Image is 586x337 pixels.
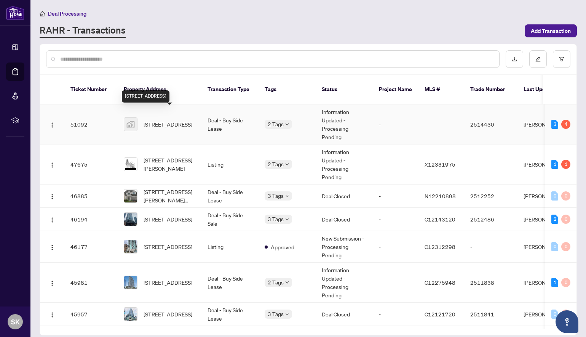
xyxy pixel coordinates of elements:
td: 2514430 [464,104,517,144]
td: 45957 [64,303,118,326]
td: Deal - Buy Side Lease [201,263,259,303]
img: thumbnail-img [124,213,137,226]
div: 4 [561,120,570,129]
button: Logo [46,190,58,202]
td: Information Updated - Processing Pending [316,104,373,144]
img: Logo [49,122,55,128]
td: Information Updated - Processing Pending [316,263,373,303]
td: [PERSON_NAME] [517,104,575,144]
th: MLS # [418,75,464,104]
span: C12121720 [425,311,455,318]
span: C12312298 [425,243,455,250]
div: [STREET_ADDRESS] [122,90,169,103]
td: 45981 [64,263,118,303]
td: Listing [201,231,259,263]
span: [STREET_ADDRESS] [144,310,192,318]
img: Logo [49,312,55,318]
img: Logo [49,244,55,250]
button: Open asap [556,310,578,333]
td: - [373,185,418,208]
td: Information Updated - Processing Pending [316,144,373,185]
div: 0 [551,242,558,251]
span: N12210898 [425,193,456,199]
span: [STREET_ADDRESS] [144,215,192,223]
td: - [373,303,418,326]
td: [PERSON_NAME] [517,208,575,231]
span: 2 Tags [268,278,284,287]
img: thumbnail-img [124,240,137,253]
td: Deal Closed [316,208,373,231]
div: 0 [561,191,570,201]
td: Listing [201,144,259,185]
span: SK [11,316,20,327]
td: - [464,144,517,185]
th: Project Name [373,75,418,104]
div: 0 [561,242,570,251]
button: download [506,50,523,68]
td: New Submission - Processing Pending [316,231,373,263]
img: thumbnail-img [124,276,137,289]
td: Deal Closed [316,303,373,326]
td: 46885 [64,185,118,208]
span: home [40,11,45,16]
td: 2511841 [464,303,517,326]
span: down [285,194,289,198]
td: 2512252 [464,185,517,208]
div: 0 [561,278,570,287]
td: - [373,231,418,263]
th: Last Updated By [517,75,575,104]
td: - [464,231,517,263]
span: 3 Tags [268,215,284,223]
td: - [373,144,418,185]
button: Logo [46,308,58,320]
span: download [512,56,517,62]
img: thumbnail-img [124,308,137,321]
span: 2 Tags [268,120,284,128]
div: 2 [551,215,558,224]
span: [STREET_ADDRESS] [144,242,192,251]
img: thumbnail-img [124,158,137,171]
td: Deal - Buy Side Sale [201,208,259,231]
span: down [285,217,289,221]
td: 2511838 [464,263,517,303]
span: X12331975 [425,161,455,168]
span: [STREET_ADDRESS][PERSON_NAME][PERSON_NAME] [144,188,195,204]
th: Transaction Type [201,75,259,104]
td: [PERSON_NAME] [517,185,575,208]
span: 3 Tags [268,191,284,200]
img: Logo [49,280,55,286]
td: 46194 [64,208,118,231]
div: 0 [561,215,570,224]
span: Deal Processing [48,10,86,17]
div: 0 [561,310,570,319]
img: logo [6,6,24,20]
td: [PERSON_NAME] [517,231,575,263]
span: [STREET_ADDRESS] [144,278,192,287]
td: [PERSON_NAME] [517,263,575,303]
img: Logo [49,217,55,223]
span: Approved [271,243,294,251]
img: thumbnail-img [124,118,137,131]
span: Add Transaction [531,25,571,37]
span: down [285,162,289,166]
td: - [373,208,418,231]
div: 1 [551,160,558,169]
td: 2512486 [464,208,517,231]
td: 46177 [64,231,118,263]
td: - [373,263,418,303]
span: down [285,281,289,284]
span: down [285,312,289,316]
td: Deal - Buy Side Lease [201,104,259,144]
td: [PERSON_NAME] [517,144,575,185]
td: 47675 [64,144,118,185]
span: [STREET_ADDRESS][PERSON_NAME] [144,156,195,173]
td: Deal - Buy Side Lease [201,303,259,326]
img: Logo [49,162,55,168]
div: 1 [561,160,570,169]
div: 3 [551,120,558,129]
div: 1 [551,278,558,287]
button: Logo [46,213,58,225]
td: Deal Closed [316,185,373,208]
span: C12275948 [425,279,455,286]
th: Tags [259,75,316,104]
